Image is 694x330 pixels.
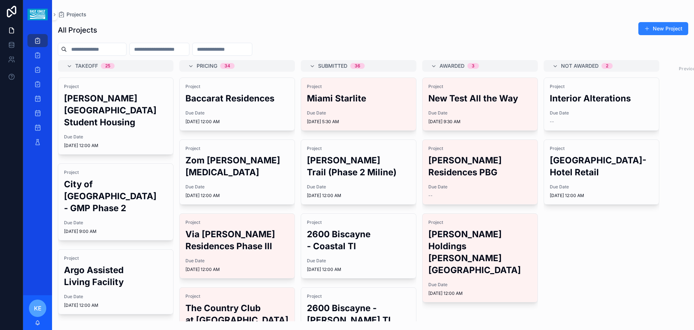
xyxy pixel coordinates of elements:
[58,249,173,314] a: ProjectArgo Assisted Living FacilityDue Date[DATE] 12:00 AM
[185,146,289,151] span: Project
[307,110,410,116] span: Due Date
[428,291,532,296] span: [DATE] 12:00 AM
[307,154,410,178] h2: [PERSON_NAME] Trail (Phase 2 Miline)
[428,154,532,178] h2: [PERSON_NAME] Residences PBG
[428,220,532,225] span: Project
[64,92,167,128] h2: [PERSON_NAME][GEOGRAPHIC_DATA] Student Housing
[224,63,230,69] div: 34
[307,228,410,252] h2: 2600 Biscayne - Coastal TI
[67,11,86,18] span: Projects
[550,184,653,190] span: Due Date
[422,139,538,205] a: Project[PERSON_NAME] Residences PBGDue Date--
[301,139,416,205] a: Project[PERSON_NAME] Trail (Phase 2 Miline)Due Date[DATE] 12:00 AM
[34,304,42,313] span: KE
[550,110,653,116] span: Due Date
[64,170,167,175] span: Project
[185,84,289,89] span: Project
[185,220,289,225] span: Project
[64,255,167,261] span: Project
[185,293,289,299] span: Project
[64,302,167,308] span: [DATE] 12:00 AM
[428,110,532,116] span: Due Date
[428,193,433,199] span: --
[428,282,532,288] span: Due Date
[185,92,289,104] h2: Baccarat Residences
[606,63,608,69] div: 2
[64,143,167,149] span: [DATE] 12:00 AM
[307,92,410,104] h2: Miami Starlite
[428,184,532,190] span: Due Date
[355,63,360,69] div: 36
[638,22,688,35] button: New Project
[301,78,416,131] a: ProjectMiami StarliteDue Date[DATE] 5:30 AM
[64,84,167,89] span: Project
[105,63,110,69] div: 25
[185,184,289,190] span: Due Date
[185,193,289,199] span: [DATE] 12:00 AM
[550,193,653,199] span: [DATE] 12:00 AM
[185,154,289,178] h2: Zom [PERSON_NAME][MEDICAL_DATA]
[428,228,532,276] h2: [PERSON_NAME] Holdings [PERSON_NAME][GEOGRAPHIC_DATA]
[64,264,167,288] h2: Argo Assisted Living Facility
[307,146,410,151] span: Project
[550,154,653,178] h2: [GEOGRAPHIC_DATA]- Hotel Retail
[179,213,295,279] a: ProjectVia [PERSON_NAME] Residences Phase lllDue Date[DATE] 12:00 AM
[307,267,410,272] span: [DATE] 12:00 AM
[472,63,475,69] div: 3
[64,294,167,300] span: Due Date
[185,110,289,116] span: Due Date
[440,62,464,70] span: Awarded
[307,220,410,225] span: Project
[64,134,167,140] span: Due Date
[428,92,532,104] h2: New Test All the Way
[307,293,410,299] span: Project
[550,119,554,125] span: --
[75,62,98,70] span: Takeoff
[185,302,289,326] h2: The Country Club at [GEOGRAPHIC_DATA]
[428,119,532,125] span: [DATE] 9:30 AM
[561,62,599,70] span: Not Awarded
[58,11,86,18] a: Projects
[422,78,538,131] a: ProjectNew Test All the WayDue Date[DATE] 9:30 AM
[544,139,659,205] a: Project[GEOGRAPHIC_DATA]- Hotel RetailDue Date[DATE] 12:00 AM
[58,163,173,241] a: ProjectCity of [GEOGRAPHIC_DATA] - GMP Phase 2Due Date[DATE] 9:00 AM
[179,139,295,205] a: ProjectZom [PERSON_NAME][MEDICAL_DATA]Due Date[DATE] 12:00 AM
[550,92,653,104] h2: Interior Alterations
[428,146,532,151] span: Project
[307,184,410,190] span: Due Date
[23,29,52,158] div: scrollable content
[428,84,532,89] span: Project
[64,229,167,234] span: [DATE] 9:00 AM
[185,267,289,272] span: [DATE] 12:00 AM
[179,78,295,131] a: ProjectBaccarat ResidencesDue Date[DATE] 12:00 AM
[197,62,217,70] span: Pricing
[307,302,410,326] h2: 2600 Biscayne - [PERSON_NAME] TI
[185,119,289,125] span: [DATE] 12:00 AM
[27,9,47,20] img: App logo
[64,178,167,214] h2: City of [GEOGRAPHIC_DATA] - GMP Phase 2
[64,220,167,226] span: Due Date
[307,193,410,199] span: [DATE] 12:00 AM
[58,25,97,35] h1: All Projects
[58,78,173,155] a: Project[PERSON_NAME][GEOGRAPHIC_DATA] Student HousingDue Date[DATE] 12:00 AM
[544,78,659,131] a: ProjectInterior AlterationsDue Date--
[550,84,653,89] span: Project
[307,258,410,264] span: Due Date
[185,258,289,264] span: Due Date
[301,213,416,279] a: Project2600 Biscayne - Coastal TIDue Date[DATE] 12:00 AM
[307,119,410,125] span: [DATE] 5:30 AM
[307,84,410,89] span: Project
[422,213,538,302] a: Project[PERSON_NAME] Holdings [PERSON_NAME][GEOGRAPHIC_DATA]Due Date[DATE] 12:00 AM
[550,146,653,151] span: Project
[185,228,289,252] h2: Via [PERSON_NAME] Residences Phase lll
[318,62,347,70] span: Submitted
